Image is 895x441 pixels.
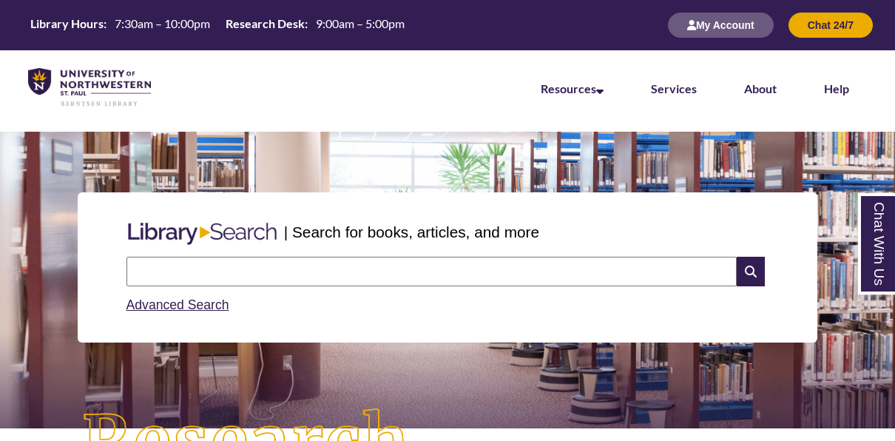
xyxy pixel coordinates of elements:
img: Libary Search [121,217,284,251]
table: Hours Today [24,16,411,34]
button: Chat 24/7 [788,13,873,38]
img: UNWSP Library Logo [28,68,151,107]
a: Resources [541,81,604,95]
a: About [744,81,777,95]
a: My Account [668,18,774,31]
th: Research Desk: [220,16,310,32]
a: Chat 24/7 [788,18,873,31]
button: My Account [668,13,774,38]
a: Help [824,81,849,95]
span: 7:30am – 10:00pm [115,16,210,30]
a: Hours Today [24,16,411,36]
p: | Search for books, articles, and more [284,220,539,243]
th: Library Hours: [24,16,109,32]
span: 9:00am – 5:00pm [316,16,405,30]
a: Services [651,81,697,95]
i: Search [737,257,765,286]
a: Advanced Search [126,297,229,312]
